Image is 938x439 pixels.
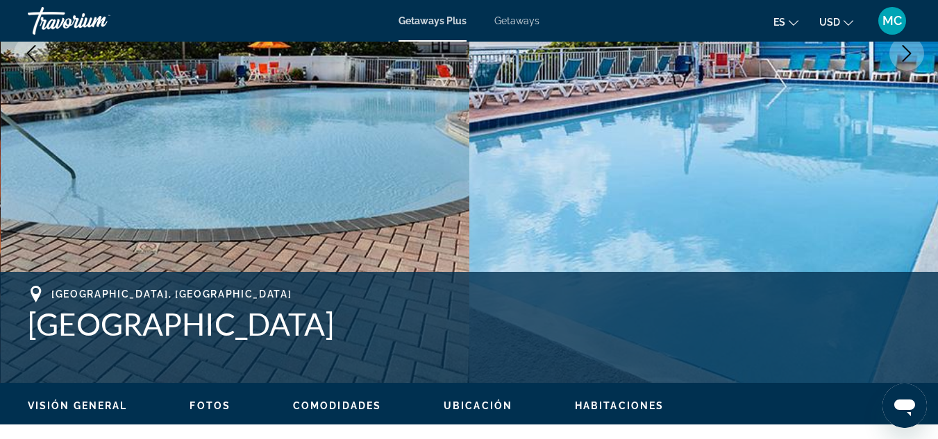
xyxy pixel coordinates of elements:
button: Comodidades [293,399,381,412]
h1: [GEOGRAPHIC_DATA] [28,306,910,342]
span: MC [882,14,902,28]
a: Getaways Plus [399,15,467,26]
iframe: Button to launch messaging window [882,384,927,428]
button: Change currency [819,12,853,32]
span: Ubicación [444,400,512,411]
button: Next image [889,36,924,71]
span: Comodidades [293,400,381,411]
button: Change language [773,12,798,32]
span: Habitaciones [575,400,664,411]
button: Habitaciones [575,399,664,412]
button: Visión general [28,399,127,412]
span: USD [819,17,840,28]
button: Ubicación [444,399,512,412]
span: Fotos [190,400,231,411]
span: Visión general [28,400,127,411]
span: [GEOGRAPHIC_DATA], [GEOGRAPHIC_DATA] [51,289,292,300]
a: Travorium [28,3,167,39]
button: Fotos [190,399,231,412]
button: Previous image [14,36,49,71]
button: User Menu [874,6,910,35]
span: es [773,17,785,28]
a: Getaways [494,15,539,26]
